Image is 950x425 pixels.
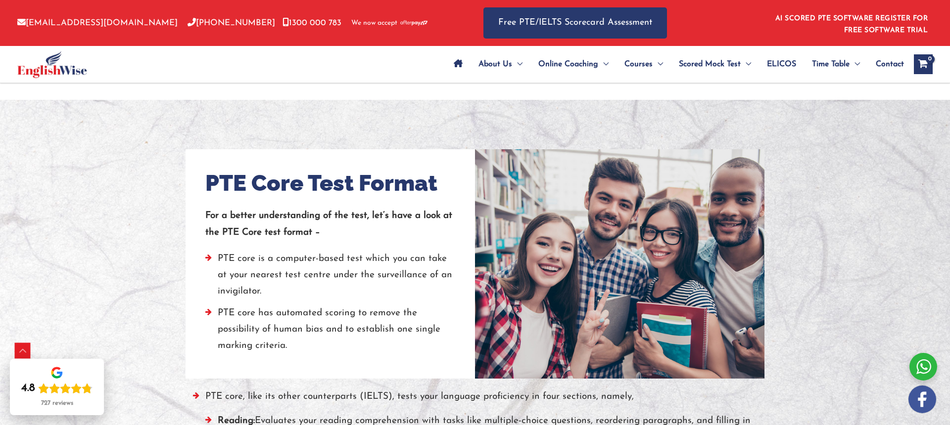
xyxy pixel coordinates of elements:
[512,47,522,82] span: Menu Toggle
[283,19,341,27] a: 1300 000 783
[17,51,87,78] img: cropped-ew-logo
[850,47,860,82] span: Menu Toggle
[908,385,936,413] img: white-facebook.png
[598,47,609,82] span: Menu Toggle
[471,47,530,82] a: About UsMenu Toggle
[21,382,93,395] div: Rating: 4.8 out of 5
[679,47,741,82] span: Scored Mock Test
[483,7,667,39] a: Free PTE/IELTS Scorecard Assessment
[775,15,928,34] a: AI SCORED PTE SOFTWARE REGISTER FOR FREE SOFTWARE TRIAL
[653,47,663,82] span: Menu Toggle
[671,47,759,82] a: Scored Mock TestMenu Toggle
[205,251,455,305] li: PTE core is a computer-based test which you can take at your nearest test centre under the survei...
[205,211,452,237] strong: For a better understanding of the test, let’s have a look at the PTE Core test format –
[767,47,796,82] span: ELICOS
[21,382,35,395] div: 4.8
[17,19,178,27] a: [EMAIL_ADDRESS][DOMAIN_NAME]
[812,47,850,82] span: Time Table
[914,54,933,74] a: View Shopping Cart, empty
[741,47,751,82] span: Menu Toggle
[530,47,617,82] a: Online CoachingMenu Toggle
[400,20,427,26] img: Afterpay-Logo
[617,47,671,82] a: CoursesMenu Toggle
[759,47,804,82] a: ELICOS
[41,399,73,407] div: 727 reviews
[624,47,653,82] span: Courses
[205,305,455,359] li: PTE core has automated scoring to remove the possibility of human bias and to establish one singl...
[446,47,904,82] nav: Site Navigation: Main Menu
[188,19,275,27] a: [PHONE_NUMBER]
[205,169,437,198] h2: PTE Core Test Format
[538,47,598,82] span: Online Coaching
[868,47,904,82] a: Contact
[876,47,904,82] span: Contact
[351,18,397,28] span: We now accept
[804,47,868,82] a: Time TableMenu Toggle
[478,47,512,82] span: About Us
[769,7,933,39] aside: Header Widget 1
